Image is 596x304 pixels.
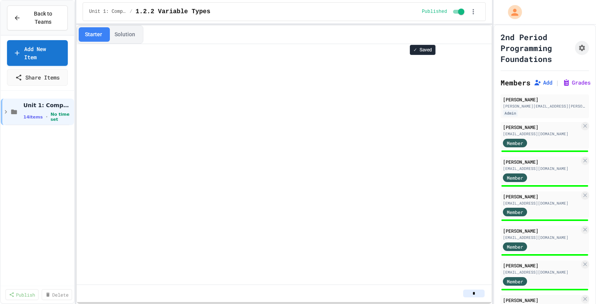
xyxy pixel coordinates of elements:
[507,140,523,147] span: Member
[77,44,492,288] iframe: Snap! Programming Environment
[534,79,552,87] button: Add
[413,47,417,53] span: ✓
[46,114,48,120] span: •
[503,227,580,234] div: [PERSON_NAME]
[422,9,447,15] span: Published
[23,115,43,120] span: 14 items
[23,102,72,109] span: Unit 1: Computational Thinking and Problem Solving
[507,243,523,250] span: Member
[555,78,559,87] span: |
[503,131,580,137] div: [EMAIL_ADDRESS][DOMAIN_NAME]
[501,77,531,88] h2: Members
[79,27,108,42] button: Starter
[25,10,61,26] span: Back to Teams
[503,297,580,304] div: [PERSON_NAME]
[575,41,589,55] button: Assignment Settings
[501,32,572,64] h1: 2nd Period Programming Foundations
[503,124,580,131] div: [PERSON_NAME]
[89,9,127,15] span: Unit 1: Computational Thinking and Problem Solving
[503,96,587,103] div: [PERSON_NAME]
[5,289,39,300] a: Publish
[420,47,432,53] span: Saved
[7,69,68,86] a: Share Items
[503,103,587,109] div: [PERSON_NAME][EMAIL_ADDRESS][PERSON_NAME][DOMAIN_NAME]
[503,200,580,206] div: [EMAIL_ADDRESS][DOMAIN_NAME]
[503,193,580,200] div: [PERSON_NAME]
[503,235,580,240] div: [EMAIL_ADDRESS][DOMAIN_NAME]
[503,166,580,171] div: [EMAIL_ADDRESS][DOMAIN_NAME]
[507,174,523,181] span: Member
[507,278,523,285] span: Member
[503,158,580,165] div: [PERSON_NAME]
[42,289,72,300] a: Delete
[507,209,523,216] span: Member
[130,9,132,15] span: /
[108,27,141,42] button: Solution
[7,40,68,66] a: Add New Item
[500,3,524,21] div: My Account
[503,269,580,275] div: [EMAIL_ADDRESS][DOMAIN_NAME]
[503,110,518,117] div: Admin
[562,79,591,87] button: Grades
[7,5,68,30] button: Back to Teams
[503,262,580,269] div: [PERSON_NAME]
[422,7,466,16] div: Content is published and visible to students
[136,7,210,16] span: 1.2.2 Variable Types
[51,112,72,122] span: No time set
